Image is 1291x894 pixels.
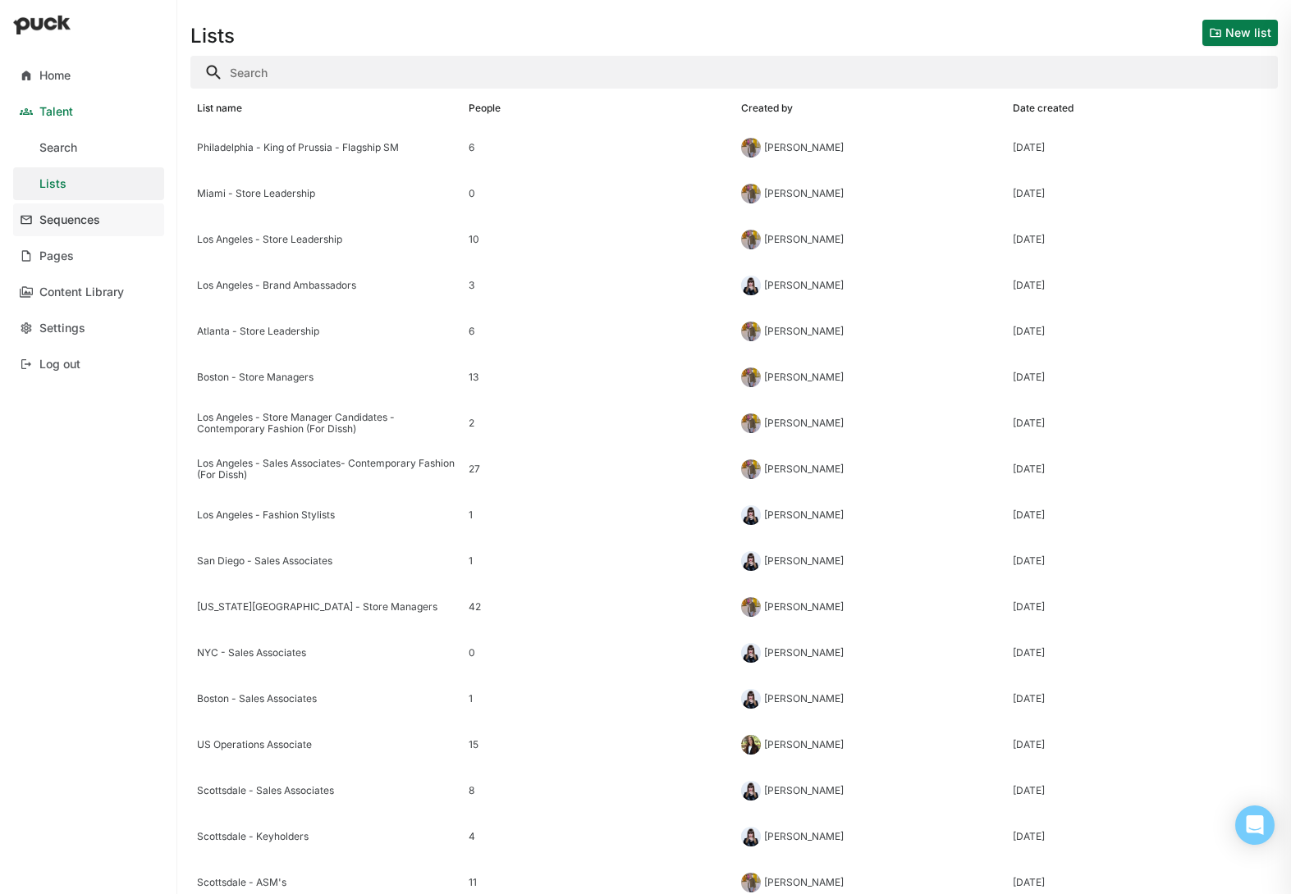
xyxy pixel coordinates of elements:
[764,555,844,567] div: [PERSON_NAME]
[39,213,100,227] div: Sequences
[469,785,727,796] div: 8
[197,142,456,153] div: Philadelphia - King of Prussia - Flagship SM
[764,188,844,199] div: [PERSON_NAME]
[39,249,74,263] div: Pages
[469,234,727,245] div: 10
[197,458,456,481] div: Los Angeles - Sales Associates- Contemporary Fashion (For Dissh)
[13,239,164,272] a: Pages
[764,693,844,705] div: [PERSON_NAME]
[39,141,77,155] div: Search
[1013,555,1045,567] div: [DATE]
[1013,647,1045,659] div: [DATE]
[13,276,164,308] a: Content Library
[1013,234,1045,245] div: [DATE]
[469,188,727,199] div: 0
[1013,739,1045,750] div: [DATE]
[39,322,85,335] div: Settings
[469,693,727,705] div: 1
[190,56,1278,89] input: Search
[741,103,793,114] div: Created by
[1013,188,1045,199] div: [DATE]
[39,285,124,299] div: Content Library
[469,555,727,567] div: 1
[13,167,164,200] a: Lists
[1202,20,1278,46] button: New list
[764,234,844,245] div: [PERSON_NAME]
[197,234,456,245] div: Los Angeles - Store Leadership
[39,69,71,83] div: Home
[197,372,456,383] div: Boston - Store Managers
[197,785,456,796] div: Scottsdale - Sales Associates
[764,142,844,153] div: [PERSON_NAME]
[469,463,727,475] div: 27
[1013,417,1045,429] div: [DATE]
[1013,463,1045,475] div: [DATE]
[1013,103,1074,114] div: Date created
[469,103,501,114] div: People
[1013,831,1045,842] div: [DATE]
[469,601,727,613] div: 42
[1013,601,1045,613] div: [DATE]
[469,417,727,429] div: 2
[39,105,73,119] div: Talent
[469,831,727,842] div: 4
[469,647,727,659] div: 0
[764,785,844,796] div: [PERSON_NAME]
[1013,785,1045,796] div: [DATE]
[1235,805,1275,845] div: Open Intercom Messenger
[13,59,164,92] a: Home
[1013,509,1045,521] div: [DATE]
[469,372,727,383] div: 13
[197,739,456,750] div: US Operations Associate
[469,739,727,750] div: 15
[197,647,456,659] div: NYC - Sales Associates
[469,877,727,888] div: 11
[197,103,242,114] div: List name
[197,188,456,199] div: Miami - Store Leadership
[764,372,844,383] div: [PERSON_NAME]
[764,831,844,842] div: [PERSON_NAME]
[764,280,844,291] div: [PERSON_NAME]
[13,312,164,344] a: Settings
[469,326,727,337] div: 6
[764,647,844,659] div: [PERSON_NAME]
[764,417,844,429] div: [PERSON_NAME]
[197,831,456,842] div: Scottsdale - Keyholders
[1013,142,1045,153] div: [DATE]
[1013,280,1045,291] div: [DATE]
[764,739,844,750] div: [PERSON_NAME]
[197,877,456,888] div: Scottsdale - ASM's
[469,509,727,521] div: 1
[1013,877,1045,888] div: [DATE]
[197,693,456,705] div: Boston - Sales Associates
[39,177,66,191] div: Lists
[197,555,456,567] div: San Diego - Sales Associates
[469,142,727,153] div: 6
[764,509,844,521] div: [PERSON_NAME]
[197,601,456,613] div: [US_STATE][GEOGRAPHIC_DATA] - Store Managers
[1013,372,1045,383] div: [DATE]
[13,95,164,128] a: Talent
[764,326,844,337] div: [PERSON_NAME]
[197,509,456,521] div: Los Angeles - Fashion Stylists
[1013,326,1045,337] div: [DATE]
[1013,693,1045,705] div: [DATE]
[39,358,80,372] div: Log out
[764,601,844,613] div: [PERSON_NAME]
[764,463,844,475] div: [PERSON_NAME]
[13,131,164,164] a: Search
[13,203,164,236] a: Sequences
[197,280,456,291] div: Los Angeles - Brand Ambassadors
[190,26,235,46] h1: Lists
[764,877,844,888] div: [PERSON_NAME]
[197,412,456,436] div: Los Angeles - Store Manager Candidates - Contemporary Fashion (For Dissh)
[197,326,456,337] div: Atlanta - Store Leadership
[469,280,727,291] div: 3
